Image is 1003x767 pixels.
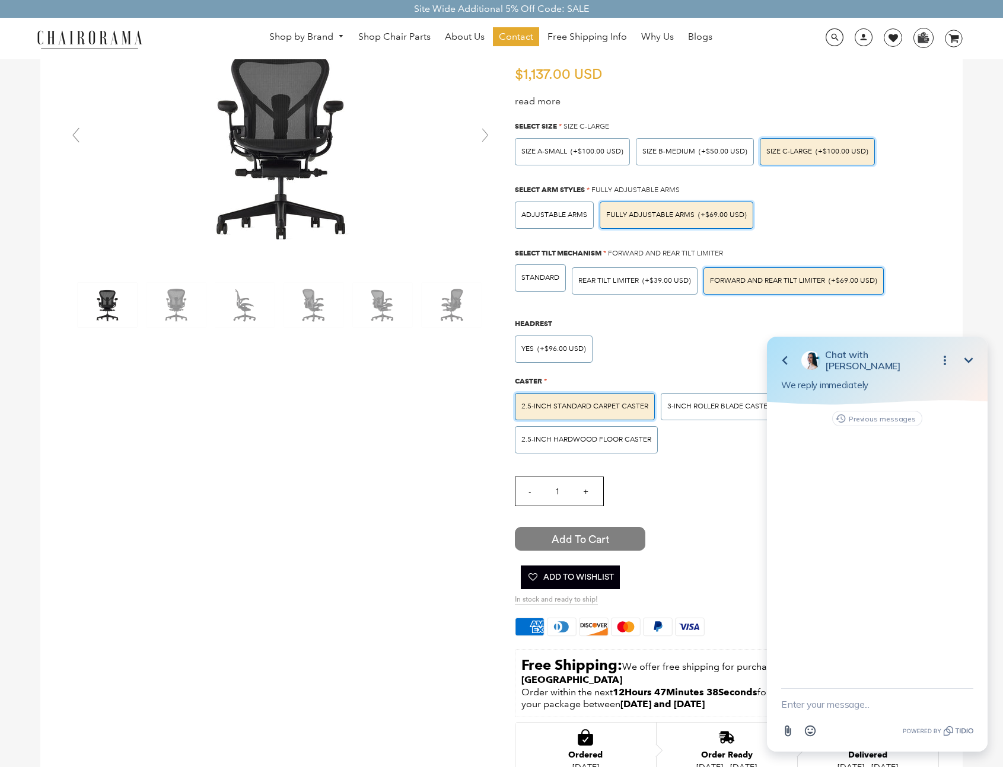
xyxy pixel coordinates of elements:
img: Herman Miller Remastered Aeron Posture Fit SL Graphite - chairorama [103,8,458,274]
span: Blogs [688,31,712,43]
strong: Free Shipping: [521,656,622,673]
button: Add to Cart [515,527,645,551]
span: Contact [499,31,533,43]
span: SIZE C-LARGE [766,147,812,156]
span: Adjustable Arms [521,210,587,219]
span: SIZE A-SMALL [521,147,567,156]
strong: [DATE] and [DATE] [620,698,705,710]
span: (+$69.00 USD) [698,212,747,219]
a: read more [515,95,561,107]
img: Herman Miller Remastered Aeron Posture Fit SL Graphite - chairorama [353,283,412,327]
span: $1,137.00 USD [515,68,602,82]
span: Shop Chair Parts [358,31,431,43]
img: WhatsApp_Image_2024-07-12_at_16.23.01.webp [914,28,932,46]
iframe: Tidio Chat [752,324,1003,767]
span: Fully Adjustable Arms [606,210,695,219]
span: (+$39.00 USD) [642,277,691,285]
span: (+$96.00 USD) [537,346,586,353]
span: 2.5-inch Hardwood Floor Caster [521,435,651,444]
span: Add To Wishlist [527,565,614,589]
span: (+$100.00 USD) [816,148,868,155]
a: Shop by Brand [263,28,350,46]
img: Herman Miller Remastered Aeron Posture Fit SL Graphite - chairorama [147,283,206,327]
div: Ordered [568,750,603,760]
span: In stock and ready to ship! [515,595,598,605]
span: REAR TILT LIMITER [578,276,639,285]
p: Order within the next for dispatch [DATE], and you'll receive your package between [521,686,932,711]
span: About Us [445,31,485,43]
span: (+$50.00 USD) [699,148,747,155]
a: Free Shipping Info [542,27,633,46]
div: Order Ready [696,750,757,760]
span: STANDARD [521,273,559,282]
span: Select Tilt Mechanism [515,248,601,257]
span: Fully Adjustable Arms [591,186,680,194]
span: FORWARD AND REAR TILT LIMITER [710,276,825,285]
span: SIZE C-LARGE [563,122,609,131]
a: Herman Miller Remastered Aeron Posture Fit SL Graphite - chairorama [103,135,458,146]
input: - [515,477,544,506]
a: Why Us [635,27,680,46]
input: + [571,477,600,506]
nav: DesktopNavigation [199,27,782,49]
a: Blogs [682,27,718,46]
span: (+$100.00 USD) [571,148,623,155]
span: We offer free shipping for purchase over $200 [622,661,822,672]
img: Herman Miller Remastered Aeron Posture Fit SL Graphite - chairorama [78,283,137,327]
span: Select Size [515,122,557,130]
span: SIZE B-MEDIUM [642,147,695,156]
img: chairorama [30,28,149,49]
a: About Us [439,27,491,46]
a: Shop Chair Parts [352,27,437,46]
span: Headrest [515,319,552,328]
button: Add To Wishlist [521,565,620,589]
span: 2.5-inch Standard Carpet Caster [521,402,648,411]
img: Herman Miller Remastered Aeron Posture Fit SL Graphite - chairorama [422,283,481,327]
span: FORWARD AND REAR TILT LIMITER [608,249,723,258]
span: Caster [515,376,542,385]
span: 3-inch Roller Blade Caster [667,402,772,411]
p: to [521,656,932,686]
span: 12Hours 47Minutes 38Seconds [613,686,757,698]
span: Yes [521,344,534,353]
a: Contact [493,27,539,46]
img: Herman Miller Remastered Aeron Posture Fit SL Graphite - chairorama [215,283,275,327]
span: (+$69.00 USD) [829,277,877,285]
strong: [GEOGRAPHIC_DATA] [521,674,622,685]
img: Herman Miller Remastered Aeron Posture Fit SL Graphite - chairorama [284,283,343,327]
span: Free Shipping Info [547,31,627,43]
span: Select Arm Styles [515,185,585,194]
span: Why Us [641,31,674,43]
